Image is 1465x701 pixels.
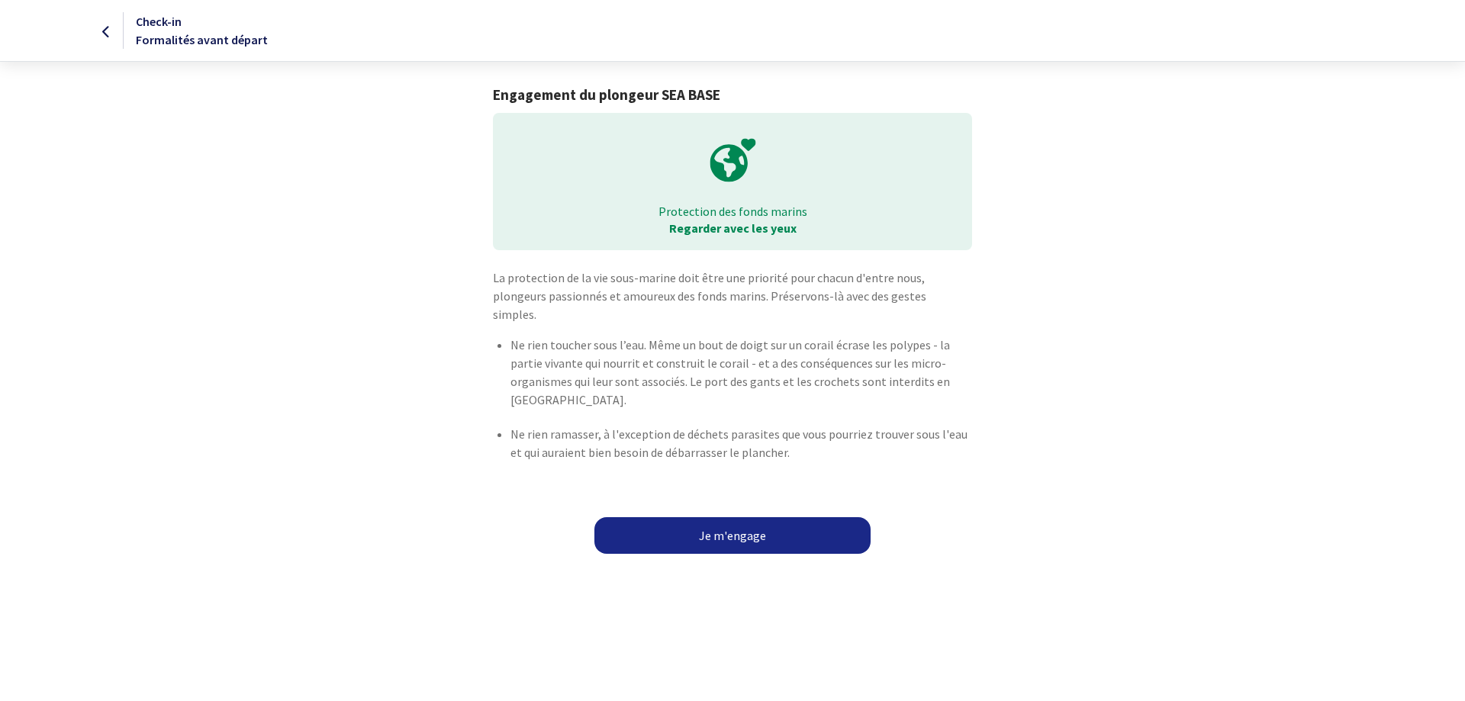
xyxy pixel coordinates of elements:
a: Je m'engage [594,517,871,554]
p: Protection des fonds marins [504,203,961,220]
p: La protection de la vie sous-marine doit être une priorité pour chacun d'entre nous, plongeurs pa... [493,269,971,323]
p: Ne rien toucher sous l’eau. Même un bout de doigt sur un corail écrase les polypes - la partie vi... [510,336,971,409]
strong: Regarder avec les yeux [669,220,797,236]
p: Ne rien ramasser, à l'exception de déchets parasites que vous pourriez trouver sous l'eau et qui ... [510,425,971,461]
span: Check-in Formalités avant départ [136,14,268,47]
h1: Engagement du plongeur SEA BASE [493,86,971,104]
